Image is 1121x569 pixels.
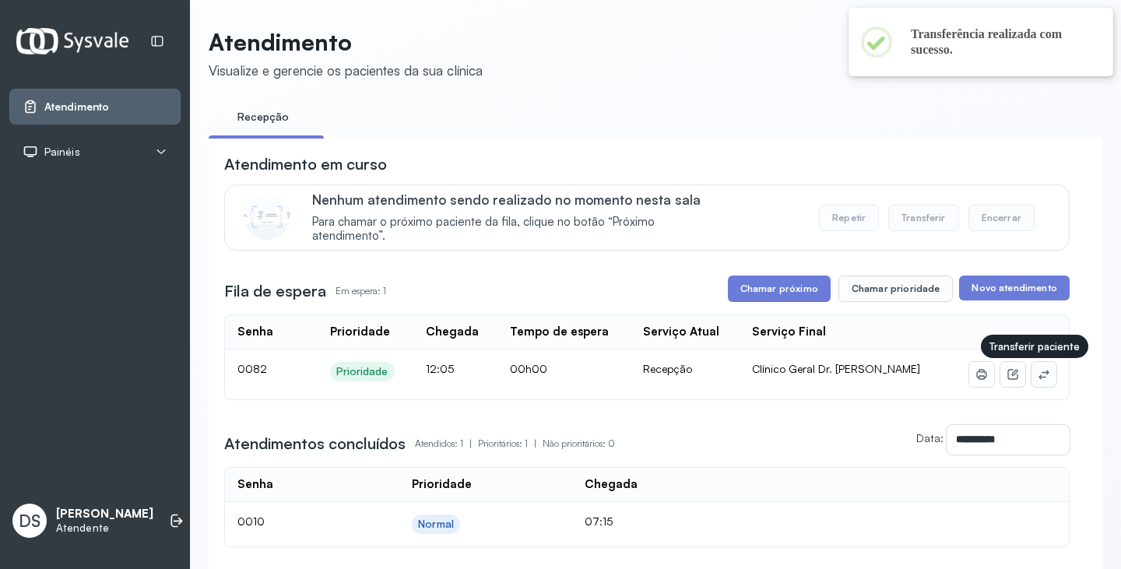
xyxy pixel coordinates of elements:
[336,280,386,302] p: Em espera: 1
[415,433,478,455] p: Atendidos: 1
[244,193,290,240] img: Imagem de CalloutCard
[312,191,724,208] p: Nenhum atendimento sendo realizado no momento nesta sala
[643,325,719,339] div: Serviço Atual
[56,507,153,522] p: [PERSON_NAME]
[469,437,472,449] span: |
[330,325,390,339] div: Prioridade
[237,362,267,375] span: 0082
[237,477,273,492] div: Senha
[418,518,454,531] div: Normal
[585,477,638,492] div: Chegada
[968,205,1035,231] button: Encerrar
[728,276,831,302] button: Chamar próximo
[911,26,1088,58] h2: Transferência realizada com sucesso.
[23,99,167,114] a: Atendimento
[838,276,954,302] button: Chamar prioridade
[888,205,959,231] button: Transferir
[312,215,724,244] span: Para chamar o próximo paciente da fila, clique no botão “Próximo atendimento”.
[534,437,536,449] span: |
[819,205,879,231] button: Repetir
[510,325,609,339] div: Tempo de espera
[224,153,387,175] h3: Atendimento em curso
[643,362,727,376] div: Recepção
[752,325,826,339] div: Serviço Final
[959,276,1069,300] button: Novo atendimento
[412,477,472,492] div: Prioridade
[585,515,613,528] span: 07:15
[237,515,265,528] span: 0010
[478,433,543,455] p: Prioritários: 1
[224,280,326,302] h3: Fila de espera
[237,325,273,339] div: Senha
[209,104,318,130] a: Recepção
[224,433,406,455] h3: Atendimentos concluídos
[209,28,483,56] p: Atendimento
[426,362,454,375] span: 12:05
[56,522,153,535] p: Atendente
[16,28,128,54] img: Logotipo do estabelecimento
[543,433,615,455] p: Não prioritários: 0
[916,431,944,444] label: Data:
[752,362,920,375] span: Clínico Geral Dr. [PERSON_NAME]
[209,62,483,79] div: Visualize e gerencie os pacientes da sua clínica
[336,365,388,378] div: Prioridade
[44,146,80,159] span: Painéis
[510,362,547,375] span: 00h00
[426,325,479,339] div: Chegada
[44,100,109,114] span: Atendimento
